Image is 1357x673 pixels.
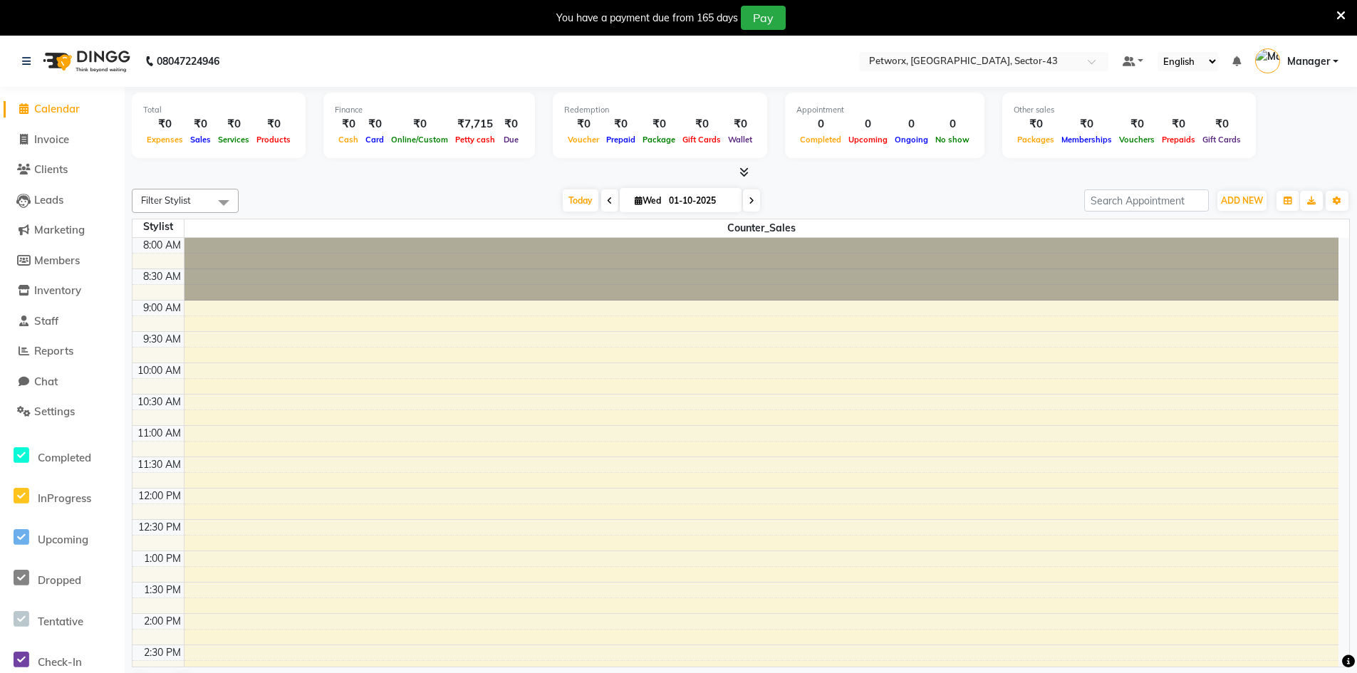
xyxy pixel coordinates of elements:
div: 11:00 AM [135,426,184,441]
div: ₹0 [639,116,679,132]
span: Upcoming [38,533,88,546]
span: Chat [34,375,58,388]
span: Invoice [34,132,69,146]
div: 0 [845,116,891,132]
div: ₹0 [1199,116,1244,132]
span: Sales [187,135,214,145]
a: Chat [4,374,121,390]
span: Prepaid [603,135,639,145]
span: Vouchers [1116,135,1158,145]
div: 10:30 AM [135,395,184,409]
div: ₹0 [1014,116,1058,132]
a: Calendar [4,101,121,118]
div: Appointment [796,104,973,116]
div: ₹0 [564,116,603,132]
div: Other sales [1014,104,1244,116]
button: ADD NEW [1217,191,1267,211]
span: Cash [335,135,362,145]
span: Inventory [34,283,81,297]
div: ₹0 [1116,116,1158,132]
div: 10:00 AM [135,363,184,378]
span: Counter_Sales [184,219,1339,237]
span: Services [214,135,253,145]
button: Pay [741,6,786,30]
input: Search Appointment [1084,189,1209,212]
span: Expenses [143,135,187,145]
div: 8:00 AM [140,238,184,253]
div: Stylist [132,219,184,234]
span: Online/Custom [388,135,452,145]
span: Package [639,135,679,145]
div: 9:30 AM [140,332,184,347]
div: Finance [335,104,524,116]
span: Completed [796,135,845,145]
a: Clients [4,162,121,178]
span: Ongoing [891,135,932,145]
span: Completed [38,451,91,464]
a: Members [4,253,121,269]
div: ₹0 [603,116,639,132]
span: Prepaids [1158,135,1199,145]
div: 9:00 AM [140,301,184,315]
span: Upcoming [845,135,891,145]
span: Leads [34,193,63,207]
a: Inventory [4,283,121,299]
span: Today [563,189,598,212]
a: Reports [4,343,121,360]
div: ₹0 [187,116,214,132]
span: Manager [1287,54,1330,69]
div: 1:30 PM [141,583,184,598]
span: Packages [1014,135,1058,145]
span: Gift Cards [679,135,724,145]
span: Petty cash [452,135,499,145]
span: Filter Stylist [141,194,191,206]
a: Settings [4,404,121,420]
span: No show [932,135,973,145]
div: 11:30 AM [135,457,184,472]
span: Check-In [38,655,82,669]
div: ₹0 [362,116,388,132]
div: 2:00 PM [141,614,184,629]
div: ₹0 [724,116,756,132]
img: logo [36,41,134,81]
div: ₹0 [253,116,294,132]
div: ₹0 [214,116,253,132]
div: 0 [932,116,973,132]
span: Wallet [724,135,756,145]
div: ₹7,715 [452,116,499,132]
div: ₹0 [335,116,362,132]
img: Manager [1255,48,1280,73]
div: 1:00 PM [141,551,184,566]
span: Dropped [38,573,81,587]
div: Total [143,104,294,116]
span: Clients [34,162,68,176]
span: Wed [631,195,665,206]
div: ₹0 [388,116,452,132]
span: Memberships [1058,135,1116,145]
div: Redemption [564,104,756,116]
div: ₹0 [679,116,724,132]
span: InProgress [38,491,91,505]
input: 2025-10-01 [665,190,736,212]
span: ADD NEW [1221,195,1263,206]
div: 8:30 AM [140,269,184,284]
div: ₹0 [143,116,187,132]
a: Marketing [4,222,121,239]
div: 12:00 PM [135,489,184,504]
span: Due [500,135,522,145]
span: Calendar [34,102,80,115]
span: Staff [34,314,58,328]
div: 12:30 PM [135,520,184,535]
a: Invoice [4,132,121,148]
div: 0 [796,116,845,132]
span: Voucher [564,135,603,145]
div: ₹0 [1058,116,1116,132]
span: Card [362,135,388,145]
span: Members [34,254,80,267]
div: 2:30 PM [141,645,184,660]
span: Marketing [34,223,85,236]
b: 08047224946 [157,41,219,81]
span: Reports [34,344,73,358]
a: Staff [4,313,121,330]
span: Gift Cards [1199,135,1244,145]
